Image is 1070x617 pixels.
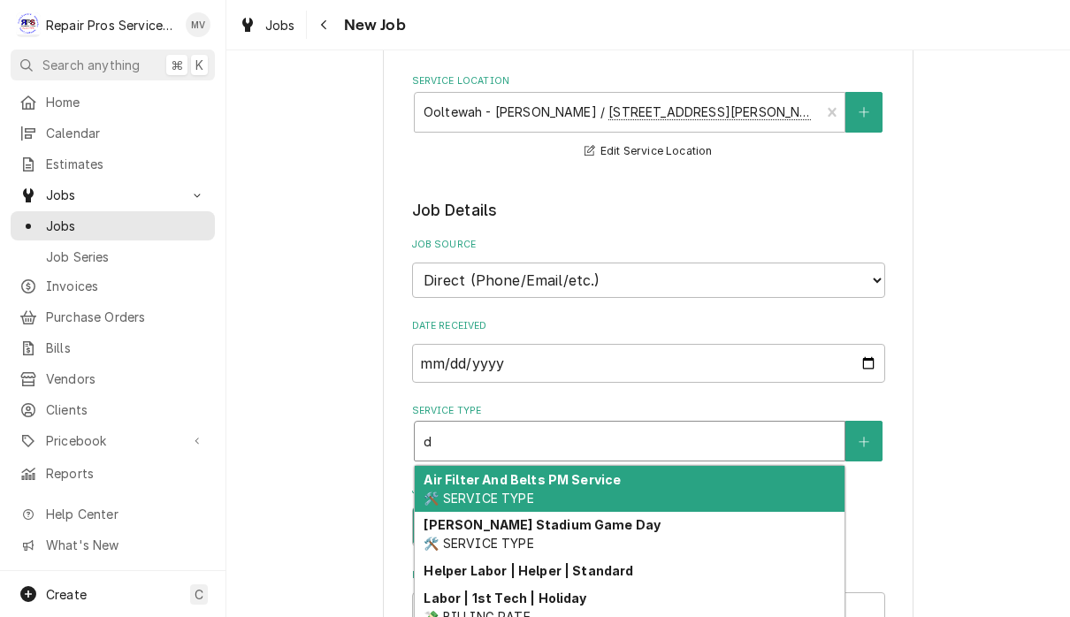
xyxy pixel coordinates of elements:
[46,505,204,523] span: Help Center
[845,421,883,461] button: Create New Service
[412,484,885,498] label: Job Type
[46,308,206,326] span: Purchase Orders
[412,568,885,583] label: Reason For Call
[424,517,661,532] strong: [PERSON_NAME] Stadium Game Day
[46,155,206,173] span: Estimates
[845,92,883,133] button: Create New Location
[582,141,715,163] button: Edit Service Location
[412,404,885,418] label: Service Type
[46,587,87,602] span: Create
[859,436,869,448] svg: Create New Service
[424,491,533,506] span: 🛠️ SERVICE TYPE
[46,339,206,357] span: Bills
[42,56,140,74] span: Search anything
[11,364,215,393] a: Vendors
[412,238,885,252] label: Job Source
[412,199,885,222] legend: Job Details
[186,12,210,37] div: Mindy Volker's Avatar
[265,16,295,34] span: Jobs
[11,459,215,488] a: Reports
[46,536,204,554] span: What's New
[46,277,206,295] span: Invoices
[46,186,180,204] span: Jobs
[11,395,215,424] a: Clients
[16,12,41,37] div: R
[11,333,215,362] a: Bills
[46,93,206,111] span: Home
[412,74,885,88] label: Service Location
[11,149,215,179] a: Estimates
[11,242,215,271] a: Job Series
[195,585,203,604] span: C
[46,400,206,419] span: Clients
[11,180,215,209] a: Go to Jobs
[412,344,885,383] input: yyyy-mm-dd
[424,590,586,606] strong: Labor | 1st Tech | Holiday
[412,404,885,461] div: Service Type
[424,472,621,487] strong: Air Filter And Belts PM Service
[11,302,215,331] a: Purchase Orders
[186,12,210,37] div: MV
[412,319,885,333] label: Date Received
[195,56,203,74] span: K
[11,88,215,117] a: Home
[46,431,180,450] span: Pricebook
[412,74,885,162] div: Service Location
[46,248,206,266] span: Job Series
[412,238,885,297] div: Job Source
[46,217,206,235] span: Jobs
[11,118,215,148] a: Calendar
[11,271,215,301] a: Invoices
[46,464,206,483] span: Reports
[11,499,215,529] a: Go to Help Center
[46,369,206,388] span: Vendors
[412,319,885,382] div: Date Received
[11,426,215,455] a: Go to Pricebook
[424,536,533,551] span: 🛠️ SERVICE TYPE
[310,11,339,39] button: Navigate back
[412,484,885,546] div: Job Type
[859,106,869,118] svg: Create New Location
[11,211,215,240] a: Jobs
[171,56,183,74] span: ⌘
[46,16,176,34] div: Repair Pros Services Inc
[11,530,215,560] a: Go to What's New
[16,12,41,37] div: Repair Pros Services Inc's Avatar
[424,563,633,578] strong: Helper Labor | Helper | Standard
[339,13,406,37] span: New Job
[11,50,215,80] button: Search anything⌘K
[232,11,302,40] a: Jobs
[46,124,206,142] span: Calendar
